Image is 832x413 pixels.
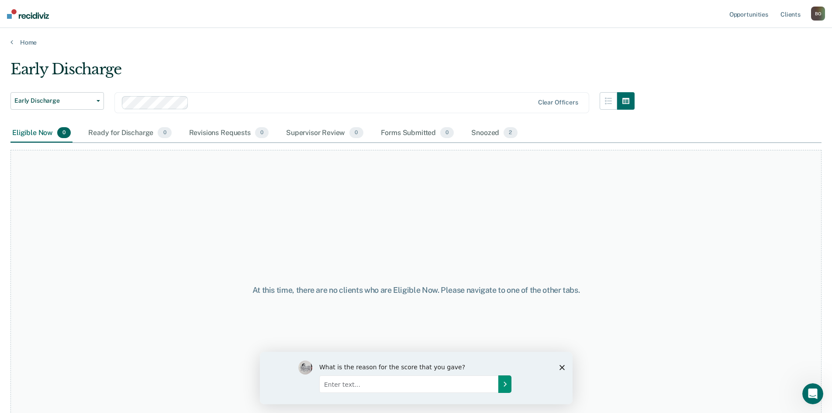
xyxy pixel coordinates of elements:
[14,97,93,104] span: Early Discharge
[7,9,49,19] img: Recidiviz
[10,92,104,110] button: Early Discharge
[349,127,363,139] span: 0
[187,124,270,143] div: Revisions Requests0
[57,127,71,139] span: 0
[260,352,573,404] iframe: Survey by Kim from Recidiviz
[284,124,365,143] div: Supervisor Review0
[811,7,825,21] button: BO
[255,127,269,139] span: 0
[158,127,171,139] span: 0
[440,127,454,139] span: 0
[86,124,173,143] div: Ready for Discharge0
[538,99,578,106] div: Clear officers
[470,124,519,143] div: Snoozed2
[10,60,635,85] div: Early Discharge
[10,38,822,46] a: Home
[504,127,517,139] span: 2
[214,285,619,295] div: At this time, there are no clients who are Eligible Now. Please navigate to one of the other tabs.
[10,124,72,143] div: Eligible Now0
[379,124,456,143] div: Forms Submitted0
[802,383,823,404] iframe: Intercom live chat
[811,7,825,21] div: B O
